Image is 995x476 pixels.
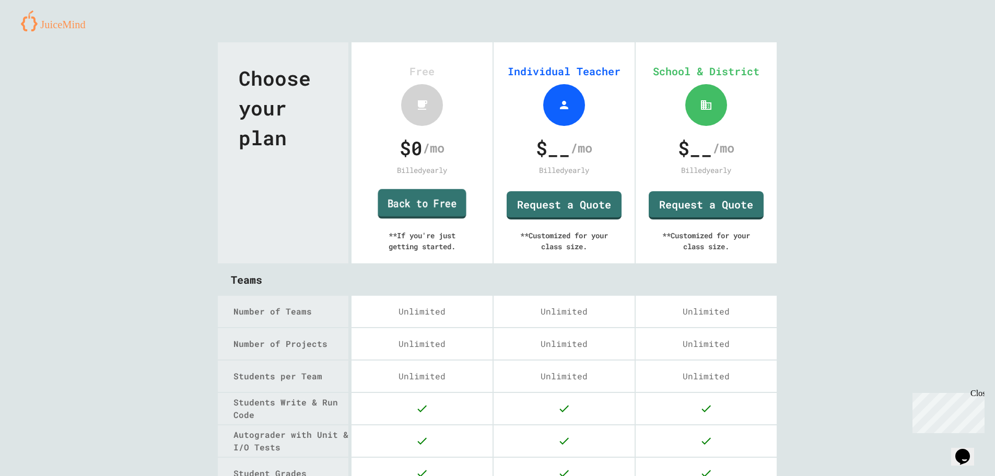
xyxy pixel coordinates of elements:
[646,165,766,176] div: Billed yearly
[233,305,348,318] div: Number of Teams
[362,165,482,176] div: Billed yearly
[21,10,93,31] img: logo-orange.svg
[649,134,764,162] div: /mo
[233,338,348,350] div: Number of Projects
[4,4,72,66] div: Chat with us now!Close
[636,328,777,359] div: Unlimited
[504,63,624,79] div: Individual Teacher
[494,361,635,392] div: Unlimited
[494,296,635,327] div: Unlimited
[507,134,622,162] div: /mo
[646,63,766,79] div: School & District
[352,361,493,392] div: Unlimited
[504,165,624,176] div: Billed yearly
[365,134,479,162] div: /mo
[649,191,764,219] a: Request a Quote
[352,328,493,359] div: Unlimited
[536,134,570,162] span: $ __
[218,42,348,263] div: Choose your plan
[362,219,482,262] div: ** If you're just getting started.
[504,219,624,262] div: ** Customized for your class size.
[494,328,635,359] div: Unlimited
[636,296,777,327] div: Unlimited
[233,396,348,421] div: Students Write & Run Code
[378,189,466,219] a: Back to Free
[636,361,777,392] div: Unlimited
[646,219,766,262] div: ** Customized for your class size.
[362,63,482,79] div: Free
[908,389,985,433] iframe: chat widget
[400,134,423,162] span: $ 0
[678,134,712,162] span: $ __
[218,264,777,295] div: Teams
[352,296,493,327] div: Unlimited
[233,370,348,382] div: Students per Team
[507,191,622,219] a: Request a Quote
[951,434,985,466] iframe: chat widget
[233,428,348,454] div: Autograder with Unit & I/O Tests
